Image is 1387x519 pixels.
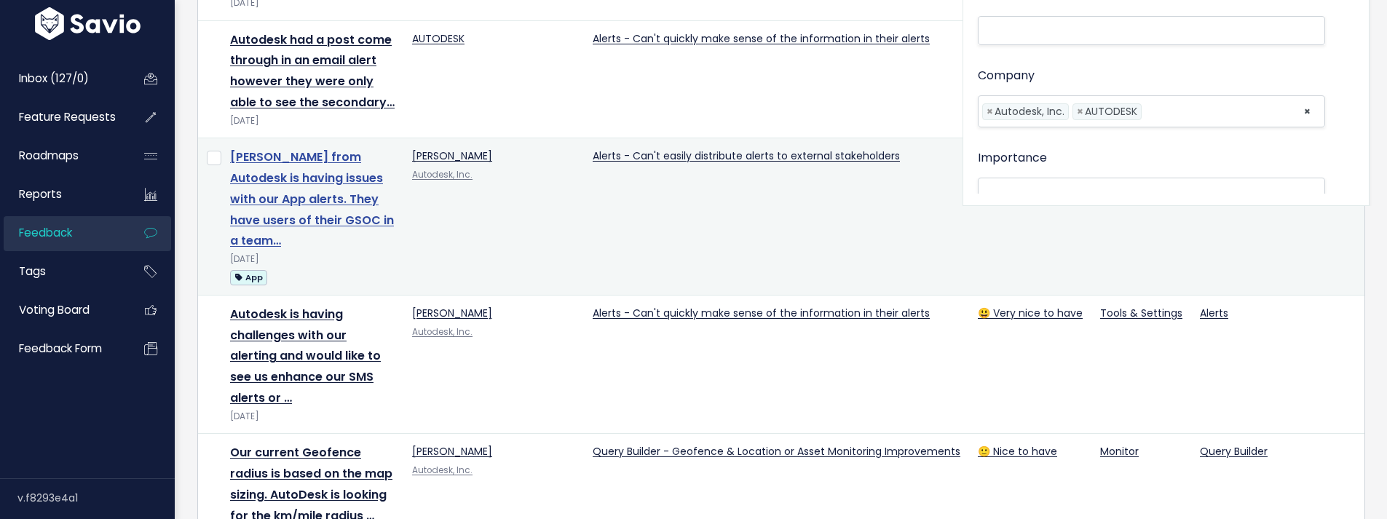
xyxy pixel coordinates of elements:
[1085,104,1137,119] span: AUTODESK
[19,71,89,86] span: Inbox (127/0)
[230,409,395,424] div: [DATE]
[4,139,121,173] a: Roadmaps
[4,216,121,250] a: Feedback
[230,252,395,267] div: [DATE]
[412,31,465,46] a: AUTODESK
[17,479,175,517] div: v.f8293e4a1
[19,109,116,124] span: Feature Requests
[1303,96,1311,127] span: ×
[230,306,381,406] a: Autodesk is having challenges with our alerting and would like to see us enhance our SMS alerts or …
[978,444,1057,459] a: 🙂 Nice to have
[1200,306,1228,320] a: Alerts
[593,306,930,320] a: Alerts - Can't quickly make sense of the information in their alerts
[412,148,492,163] a: [PERSON_NAME]
[230,268,267,286] a: App
[19,264,46,279] span: Tags
[593,31,930,46] a: Alerts - Can't quickly make sense of the information in their alerts
[412,444,492,459] a: [PERSON_NAME]
[987,104,993,119] span: ×
[230,148,394,249] a: [PERSON_NAME] from Autodesk is having issues with our App alerts. They have users of their GSOC i...
[4,293,121,327] a: Voting Board
[19,341,102,356] span: Feedback form
[230,114,395,129] div: [DATE]
[593,148,900,163] a: Alerts - Can't easily distribute alerts to external stakeholders
[4,255,121,288] a: Tags
[412,326,473,338] a: Autodesk, Inc.
[1100,444,1139,459] a: Monitor
[1100,306,1182,320] a: Tools & Settings
[19,225,72,240] span: Feedback
[593,444,960,459] a: Query Builder - Geofence & Location or Asset Monitoring Improvements
[412,306,492,320] a: [PERSON_NAME]
[230,31,395,111] a: Autodesk had a post come through in an email alert however they were only able to see the secondary…
[19,302,90,317] span: Voting Board
[982,103,1069,120] li: Autodesk, Inc.
[19,186,62,202] span: Reports
[412,169,473,181] a: Autodesk, Inc.
[978,66,1035,87] label: Company
[1077,104,1083,119] span: ×
[978,306,1083,320] a: 😃 Very nice to have
[978,148,1047,169] label: Importance
[31,7,144,40] img: logo-white.9d6f32f41409.svg
[995,104,1064,119] span: Autodesk, Inc.
[4,178,121,211] a: Reports
[230,270,267,285] span: App
[1072,103,1142,120] li: AUTODESK
[4,332,121,365] a: Feedback form
[412,464,473,476] a: Autodesk, Inc.
[19,148,79,163] span: Roadmaps
[1200,444,1268,459] a: Query Builder
[4,62,121,95] a: Inbox (127/0)
[4,100,121,134] a: Feature Requests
